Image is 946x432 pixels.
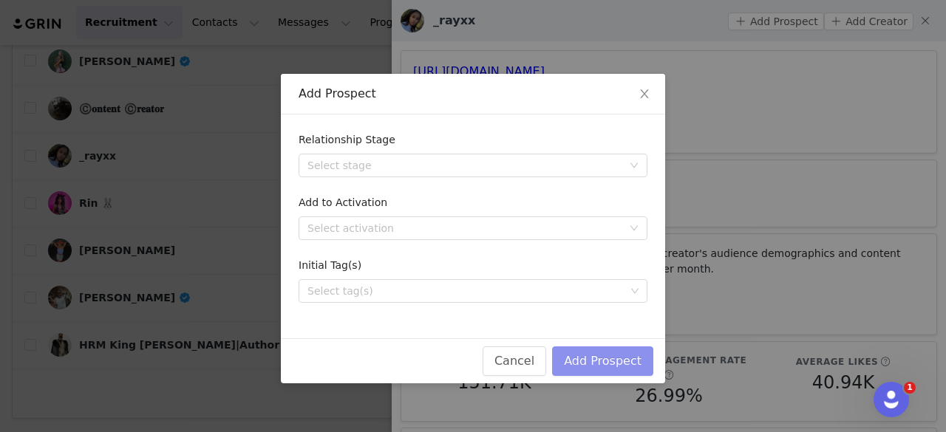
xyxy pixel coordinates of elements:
[307,221,622,236] div: Select activation
[552,346,653,376] button: Add Prospect
[299,196,387,208] label: Add to Activation
[307,158,622,173] div: Select stage
[299,134,395,145] label: Relationship Stage
[299,86,647,102] div: Add Prospect
[874,382,909,417] iframe: Intercom live chat
[624,74,665,115] button: Close
[307,284,625,298] div: Select tag(s)
[630,224,639,234] i: icon: down
[904,382,916,394] span: 1
[630,287,639,297] i: icon: down
[483,346,546,376] button: Cancel
[630,161,639,171] i: icon: down
[639,88,650,100] i: icon: close
[299,259,361,271] label: Initial Tag(s)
